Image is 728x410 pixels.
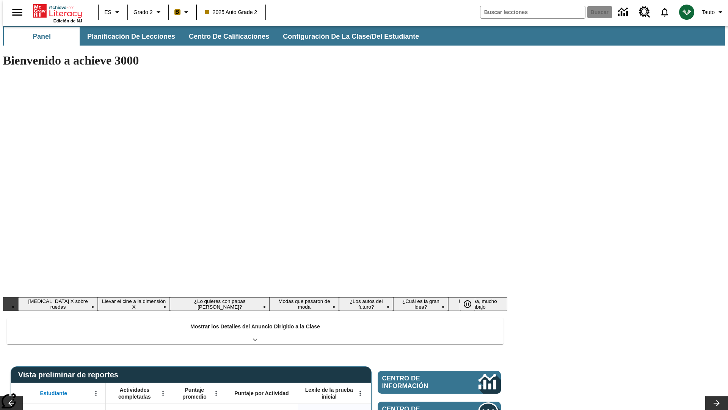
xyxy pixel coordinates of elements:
button: Diapositiva 5 ¿Los autos del futuro? [339,297,393,311]
a: Centro de información [613,2,634,23]
button: Abrir menú [90,388,102,399]
img: avatar image [679,5,694,20]
button: Boost El color de la clase es anaranjado claro. Cambiar el color de la clase. [171,5,194,19]
span: Centro de información [382,375,453,390]
input: Buscar campo [480,6,585,18]
a: Portada [33,3,82,19]
button: Planificación de lecciones [81,27,181,46]
span: ES [104,8,111,16]
span: 2025 Auto Grade 2 [205,8,257,16]
h1: Bienvenido a achieve 3000 [3,54,507,68]
button: Carrusel de lecciones, seguir [705,396,728,410]
button: Pausar [460,297,475,311]
span: Actividades completadas [110,386,160,400]
button: Lenguaje: ES, Selecciona un idioma [101,5,125,19]
button: Abrir menú [210,388,222,399]
button: Perfil/Configuración [699,5,728,19]
button: Escoja un nuevo avatar [675,2,699,22]
a: Centro de recursos, Se abrirá en una pestaña nueva. [634,2,655,22]
button: Grado: Grado 2, Elige un grado [130,5,166,19]
span: Lexile de la prueba inicial [301,386,357,400]
button: Diapositiva 6 ¿Cuál es la gran idea? [393,297,448,311]
a: Notificaciones [655,2,675,22]
button: Diapositiva 1 Rayos X sobre ruedas [18,297,98,311]
span: B [176,7,179,17]
div: Pausar [460,297,483,311]
p: Mostrar los Detalles del Anuncio Dirigido a la Clase [190,323,320,331]
button: Abrir el menú lateral [6,1,28,24]
button: Configuración de la clase/del estudiante [277,27,425,46]
span: Grado 2 [133,8,153,16]
a: Centro de información [378,371,501,394]
button: Diapositiva 2 Llevar el cine a la dimensión X [98,297,170,311]
span: Estudiante [40,390,67,397]
div: Subbarra de navegación [3,27,426,46]
div: Portada [33,3,82,23]
button: Diapositiva 7 Una idea, mucho trabajo [448,297,507,311]
button: Diapositiva 3 ¿Lo quieres con papas fritas? [170,297,270,311]
span: Puntaje promedio [176,386,213,400]
div: Subbarra de navegación [3,26,725,46]
button: Centro de calificaciones [183,27,275,46]
button: Panel [4,27,80,46]
button: Abrir menú [355,388,366,399]
span: Puntaje por Actividad [234,390,289,397]
button: Diapositiva 4 Modas que pasaron de moda [270,297,339,311]
span: Edición de NJ [53,19,82,23]
button: Abrir menú [157,388,169,399]
div: Mostrar los Detalles del Anuncio Dirigido a la Clase [7,318,504,344]
span: Tauto [702,8,715,16]
span: Vista preliminar de reportes [18,371,122,379]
